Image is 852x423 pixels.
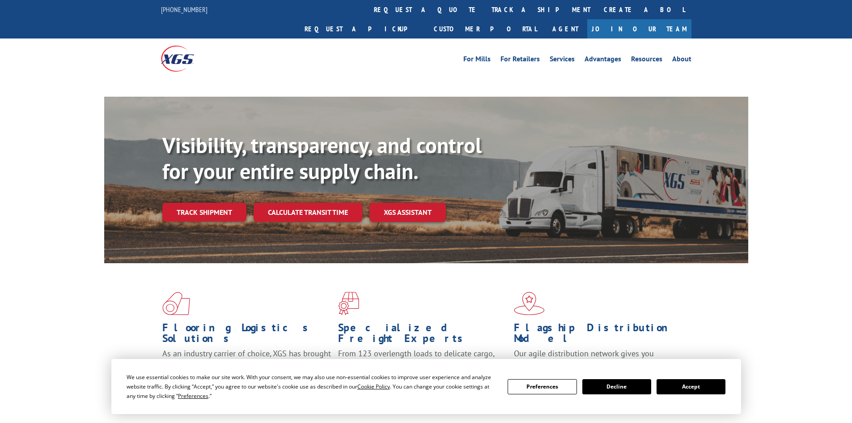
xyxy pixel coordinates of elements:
p: From 123 overlength loads to delicate cargo, our experienced staff knows the best way to move you... [338,348,507,388]
button: Accept [657,379,725,394]
a: Calculate transit time [254,203,362,222]
a: Track shipment [162,203,246,222]
span: Our agile distribution network gives you nationwide inventory management on demand. [514,348,678,369]
a: Services [550,56,575,65]
span: Preferences [178,392,208,400]
button: Decline [582,379,651,394]
div: Cookie Consent Prompt [111,359,741,414]
img: xgs-icon-focused-on-flooring-red [338,292,359,315]
a: [PHONE_NUMBER] [161,5,208,14]
img: xgs-icon-flagship-distribution-model-red [514,292,545,315]
a: About [672,56,691,65]
a: Join Our Team [587,19,691,38]
div: We use essential cookies to make our site work. With your consent, we may also use non-essential ... [127,372,497,401]
span: As an industry carrier of choice, XGS has brought innovation and dedication to flooring logistics... [162,348,331,380]
a: For Mills [463,56,491,65]
h1: Specialized Freight Experts [338,322,507,348]
span: Cookie Policy [357,383,390,390]
img: xgs-icon-total-supply-chain-intelligence-red [162,292,190,315]
h1: Flooring Logistics Solutions [162,322,331,348]
a: Advantages [585,56,621,65]
a: Agent [543,19,587,38]
button: Preferences [508,379,576,394]
b: Visibility, transparency, and control for your entire supply chain. [162,131,482,185]
a: Customer Portal [427,19,543,38]
a: XGS ASSISTANT [369,203,446,222]
a: For Retailers [500,56,540,65]
a: Request a pickup [298,19,427,38]
a: Resources [631,56,662,65]
h1: Flagship Distribution Model [514,322,683,348]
